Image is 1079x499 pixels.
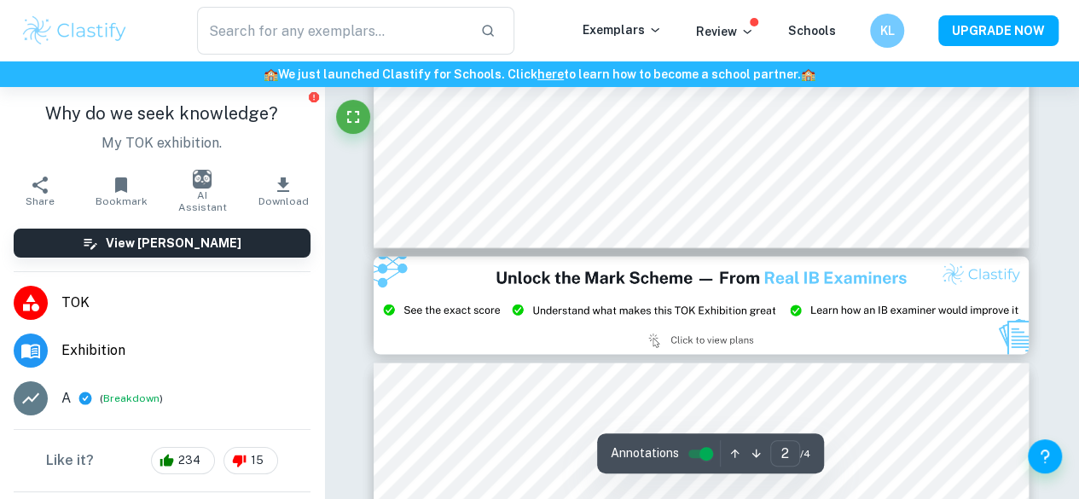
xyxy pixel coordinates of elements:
span: / 4 [800,446,810,461]
p: Review [696,22,754,41]
p: A [61,388,71,409]
span: 🏫 [801,67,815,81]
a: Schools [788,24,836,38]
span: Exhibition [61,340,310,361]
div: 234 [151,447,215,474]
a: here [537,67,564,81]
button: Fullscreen [336,100,370,134]
button: Help and Feedback [1028,439,1062,473]
button: View [PERSON_NAME] [14,229,310,258]
h6: We just launched Clastify for Schools. Click to learn how to become a school partner. [3,65,1076,84]
span: AI Assistant [172,189,233,213]
span: 234 [169,452,210,469]
span: 15 [241,452,273,469]
span: 🏫 [264,67,278,81]
span: ( ) [100,391,163,407]
button: UPGRADE NOW [938,15,1059,46]
p: My TOK exhibition. [14,133,310,154]
p: Exemplars [583,20,662,39]
span: Download [258,195,309,207]
h1: Why do we seek knowledge? [14,101,310,126]
img: Ad [374,257,1029,355]
span: Share [26,195,55,207]
button: Bookmark [81,167,162,215]
div: 15 [223,447,278,474]
img: Clastify logo [20,14,129,48]
button: KL [870,14,904,48]
h6: KL [878,21,897,40]
h6: Like it? [46,450,94,471]
button: Breakdown [103,391,160,406]
button: Report issue [308,90,321,103]
span: Annotations [611,444,679,462]
span: TOK [61,293,310,313]
button: AI Assistant [162,167,243,215]
input: Search for any exemplars... [197,7,467,55]
h6: View [PERSON_NAME] [106,234,241,252]
span: Bookmark [96,195,148,207]
img: AI Assistant [193,170,212,189]
button: Download [243,167,324,215]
